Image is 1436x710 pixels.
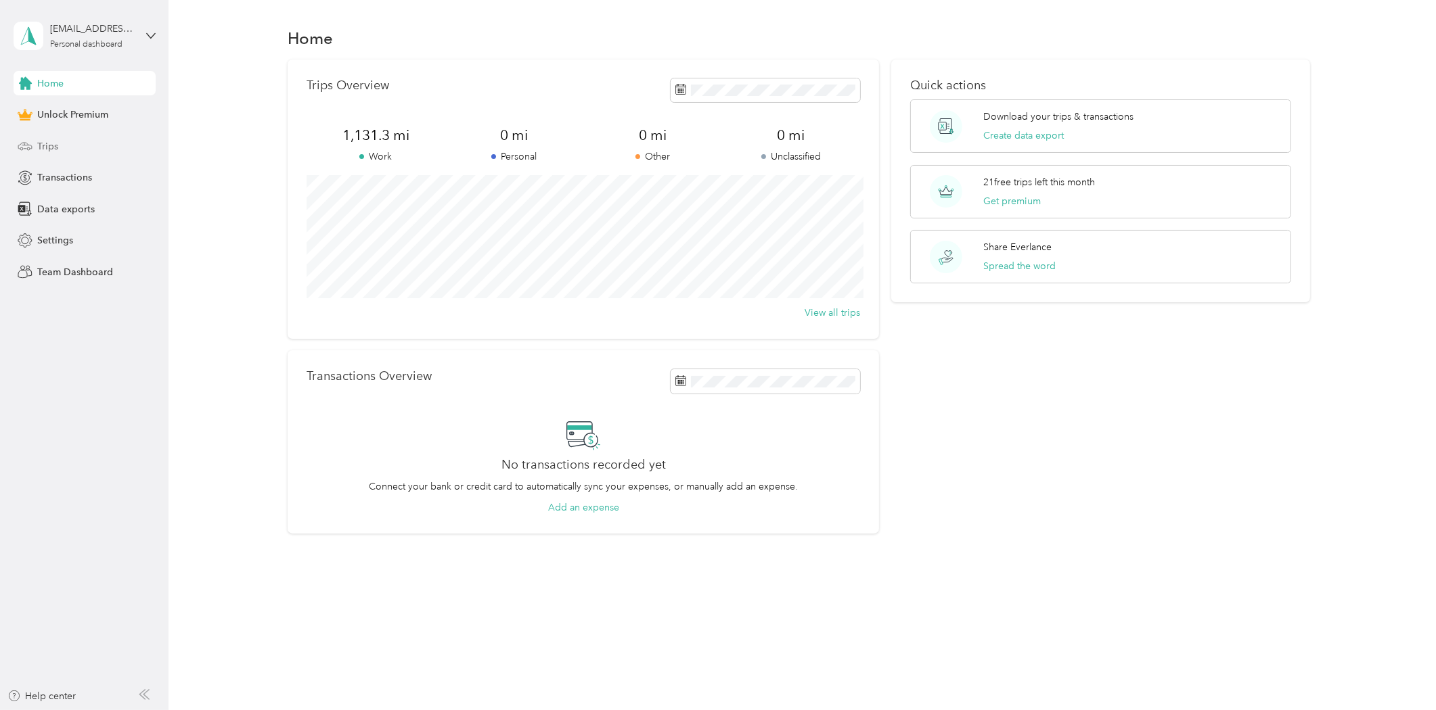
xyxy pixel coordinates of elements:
span: 0 mi [722,126,861,145]
p: Transactions Overview [307,369,432,383]
p: Download your trips & transactions [983,110,1134,124]
div: Personal dashboard [50,41,122,49]
span: 0 mi [445,126,584,145]
button: Create data export [983,128,1064,143]
button: Add an expense [548,500,619,515]
span: Settings [37,233,73,247]
span: Team Dashboard [37,265,113,279]
span: Data exports [37,202,95,216]
span: 1,131.3 mi [307,126,445,145]
span: Transactions [37,170,92,185]
button: Spread the word [983,259,1056,273]
h2: No transactions recorded yet [501,458,666,472]
p: Unclassified [722,149,861,164]
span: Unlock Premium [37,108,108,122]
p: 21 free trips left this month [983,175,1095,189]
button: Get premium [983,194,1041,208]
span: 0 mi [583,126,722,145]
button: Help center [7,689,76,703]
p: Share Everlance [983,240,1052,254]
p: Connect your bank or credit card to automatically sync your expenses, or manually add an expense. [369,479,798,494]
h1: Home [288,31,333,45]
iframe: Everlance-gr Chat Button Frame [1360,634,1436,710]
div: [EMAIL_ADDRESS][DOMAIN_NAME] [50,22,135,36]
span: Trips [37,139,58,153]
span: Home [37,76,64,91]
p: Work [307,149,445,164]
p: Trips Overview [307,78,389,93]
button: View all trips [805,306,860,320]
p: Other [583,149,722,164]
p: Personal [445,149,584,164]
p: Quick actions [910,78,1292,93]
